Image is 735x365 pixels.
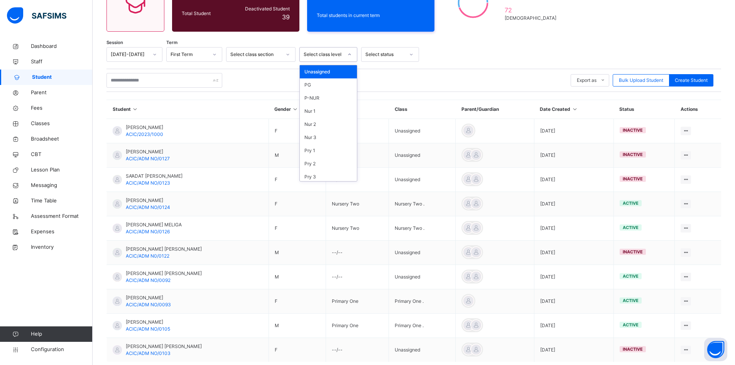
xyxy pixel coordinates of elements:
span: active [623,225,639,230]
span: Messaging [31,182,93,189]
span: [PERSON_NAME] MELIGA [126,221,182,228]
span: 72 [505,5,560,15]
span: active [623,322,639,328]
td: --/-- [326,119,389,143]
div: [DATE]-[DATE] [111,51,148,58]
span: inactive [623,176,643,182]
button: Open asap [704,338,727,361]
span: ACIC/ADM N0/0122 [126,253,169,259]
td: F [269,192,326,216]
span: ACIC/ADM NO/0092 [126,277,171,283]
span: Assessment Format [31,212,93,220]
span: Dashboard [31,42,93,50]
td: M [269,241,326,265]
div: First Term [171,51,208,58]
span: Student [32,73,93,81]
th: Class [389,100,456,119]
span: Help [31,330,92,338]
span: [PERSON_NAME] [PERSON_NAME] [126,343,202,350]
td: [DATE] [534,241,613,265]
td: [DATE] [534,216,613,241]
span: Classes [31,120,93,127]
td: [DATE] [534,289,613,314]
td: F [269,168,326,192]
span: ACIC/ADM NO/0103 [126,350,171,356]
span: Total students in current term [317,12,425,19]
td: [DATE] [534,338,613,362]
span: [DEMOGRAPHIC_DATA] [505,15,560,22]
span: [PERSON_NAME] [126,319,170,326]
span: ACIC/ADM NO/0127 [126,156,170,161]
td: [DATE] [534,119,613,143]
span: Parent [31,89,93,97]
span: 39 [282,13,290,21]
span: ACIC/ADM NO/0093 [126,302,171,307]
span: active [623,200,639,206]
span: [PERSON_NAME] [PERSON_NAME] [126,246,202,253]
span: [PERSON_NAME] [126,294,171,301]
span: Time Table [31,197,93,205]
div: Select status [365,51,405,58]
img: safsims [7,7,66,24]
span: Term [166,39,177,46]
div: Select class section [230,51,281,58]
td: M [269,314,326,338]
td: --/-- [326,168,389,192]
div: Total Student [180,8,233,19]
div: Pry 2 [300,157,357,170]
td: Unassigned [389,168,456,192]
td: Unassigned [389,338,456,362]
td: Unassigned [389,241,456,265]
span: Expenses [31,228,93,236]
th: Date Created [534,100,613,119]
th: Status [613,100,675,119]
span: Staff [31,58,93,66]
span: Deactivated Student [235,5,290,12]
span: CBT [31,151,93,158]
td: M [269,265,326,289]
span: ACIC/ADM NO/0123 [126,180,170,186]
th: Student [107,100,269,119]
td: Unassigned [389,119,456,143]
td: --/-- [326,143,389,168]
td: Nursery Two [326,192,389,216]
td: [DATE] [534,168,613,192]
td: M [269,143,326,168]
span: ACIC/ADM NO/0124 [126,204,170,210]
div: Nur 2 [300,118,357,131]
td: Primary One . [389,314,456,338]
span: Fees [31,104,93,112]
td: Primary One . [389,289,456,314]
span: Create Student [675,77,708,84]
div: Nur 3 [300,131,357,144]
div: Pry 3 [300,170,357,183]
th: Level [326,100,389,119]
span: inactive [623,152,643,157]
span: inactive [623,127,643,133]
div: Nur 1 [300,105,357,118]
td: Primary One [326,289,389,314]
td: Nursery Two . [389,216,456,241]
span: active [623,298,639,303]
td: --/-- [326,241,389,265]
td: --/-- [326,338,389,362]
span: Session [106,39,123,46]
td: Primary One [326,314,389,338]
i: Sort in Ascending Order [132,106,139,112]
span: [PERSON_NAME] [126,148,170,155]
th: Gender [269,100,326,119]
td: --/-- [326,265,389,289]
td: Unassigned [389,143,456,168]
div: P-NUR [300,92,357,105]
span: Bulk Upload Student [619,77,663,84]
td: [DATE] [534,265,613,289]
i: Sort in Ascending Order [571,106,578,112]
td: F [269,289,326,314]
div: Select class level [304,51,343,58]
i: Sort in Ascending Order [292,106,299,112]
span: Lesson Plan [31,166,93,174]
span: [PERSON_NAME] [PERSON_NAME] [126,270,202,277]
div: Unassigned [300,65,357,78]
td: F [269,216,326,241]
span: Export as [577,77,596,84]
